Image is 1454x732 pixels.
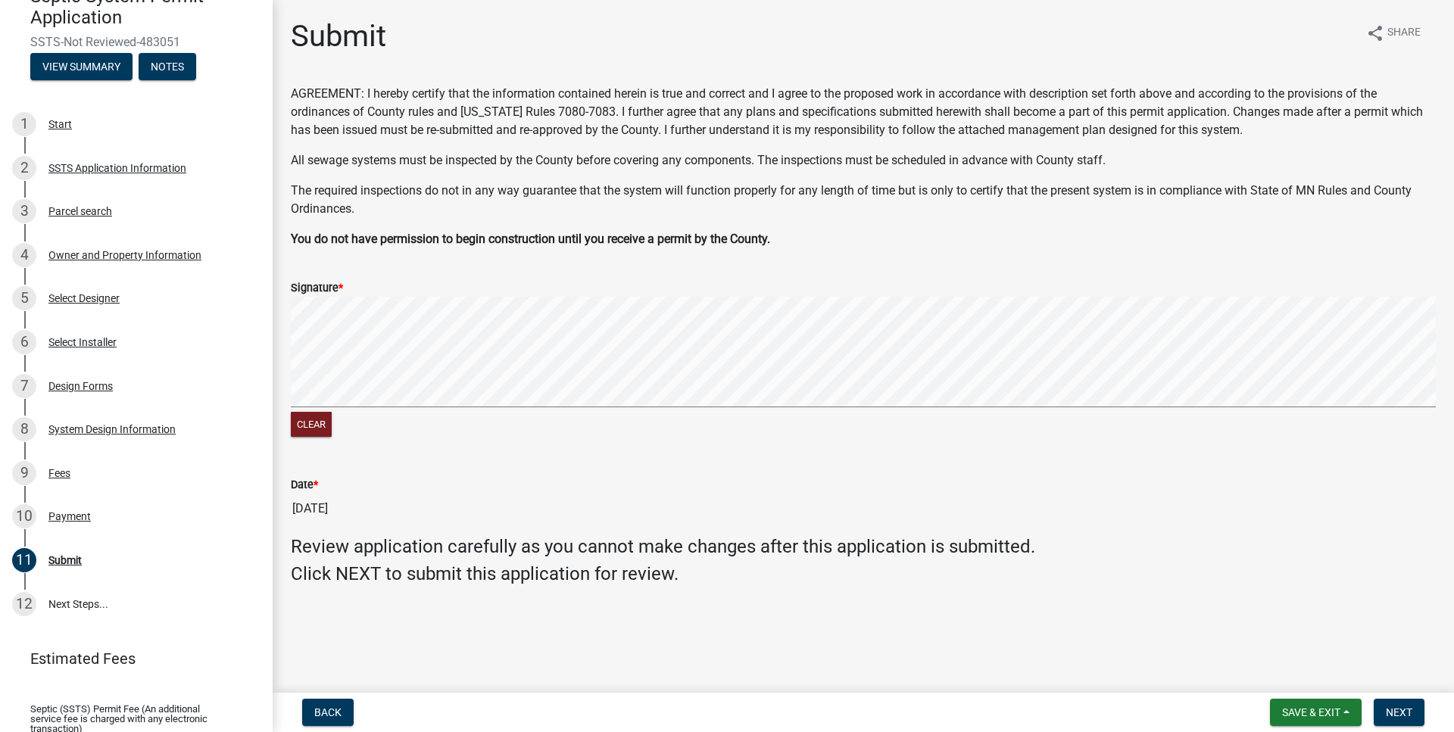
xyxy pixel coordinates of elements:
[12,592,36,616] div: 12
[48,250,201,260] div: Owner and Property Information
[291,480,318,491] label: Date
[12,548,36,572] div: 11
[48,468,70,478] div: Fees
[139,53,196,80] button: Notes
[291,563,1436,585] h4: Click NEXT to submit this application for review.
[12,243,36,267] div: 4
[12,199,36,223] div: 3
[12,286,36,310] div: 5
[314,706,342,718] span: Back
[1282,706,1340,718] span: Save & Exit
[48,293,120,304] div: Select Designer
[30,35,242,49] span: SSTS-Not Reviewed-483051
[30,53,133,80] button: View Summary
[12,330,36,354] div: 6
[1354,18,1433,48] button: shareShare
[48,337,117,347] div: Select Installer
[291,232,770,246] strong: You do not have permission to begin construction until you receive a permit by the County.
[291,283,343,294] label: Signature
[12,504,36,528] div: 10
[12,112,36,136] div: 1
[48,119,72,129] div: Start
[30,61,133,73] wm-modal-confirm: Summary
[291,18,386,55] h1: Submit
[12,417,36,441] div: 8
[12,643,248,674] a: Estimated Fees
[139,61,196,73] wm-modal-confirm: Notes
[1386,706,1412,718] span: Next
[1270,699,1362,726] button: Save & Exit
[12,374,36,398] div: 7
[1366,24,1384,42] i: share
[291,85,1436,139] p: AGREEMENT: I hereby certify that the information contained herein is true and correct and I agree...
[291,182,1436,218] p: The required inspections do not in any way guarantee that the system will function properly for a...
[48,163,186,173] div: SSTS Application Information
[1387,24,1421,42] span: Share
[48,381,113,391] div: Design Forms
[302,699,354,726] button: Back
[1374,699,1424,726] button: Next
[291,412,332,437] button: Clear
[48,555,82,565] div: Submit
[48,206,112,216] div: Parcel search
[291,151,1436,170] p: All sewage systems must be inspected by the County before covering any components. The inspection...
[48,424,176,435] div: System Design Information
[12,156,36,180] div: 2
[12,461,36,485] div: 9
[48,511,91,522] div: Payment
[291,536,1436,558] h4: Review application carefully as you cannot make changes after this application is submitted.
